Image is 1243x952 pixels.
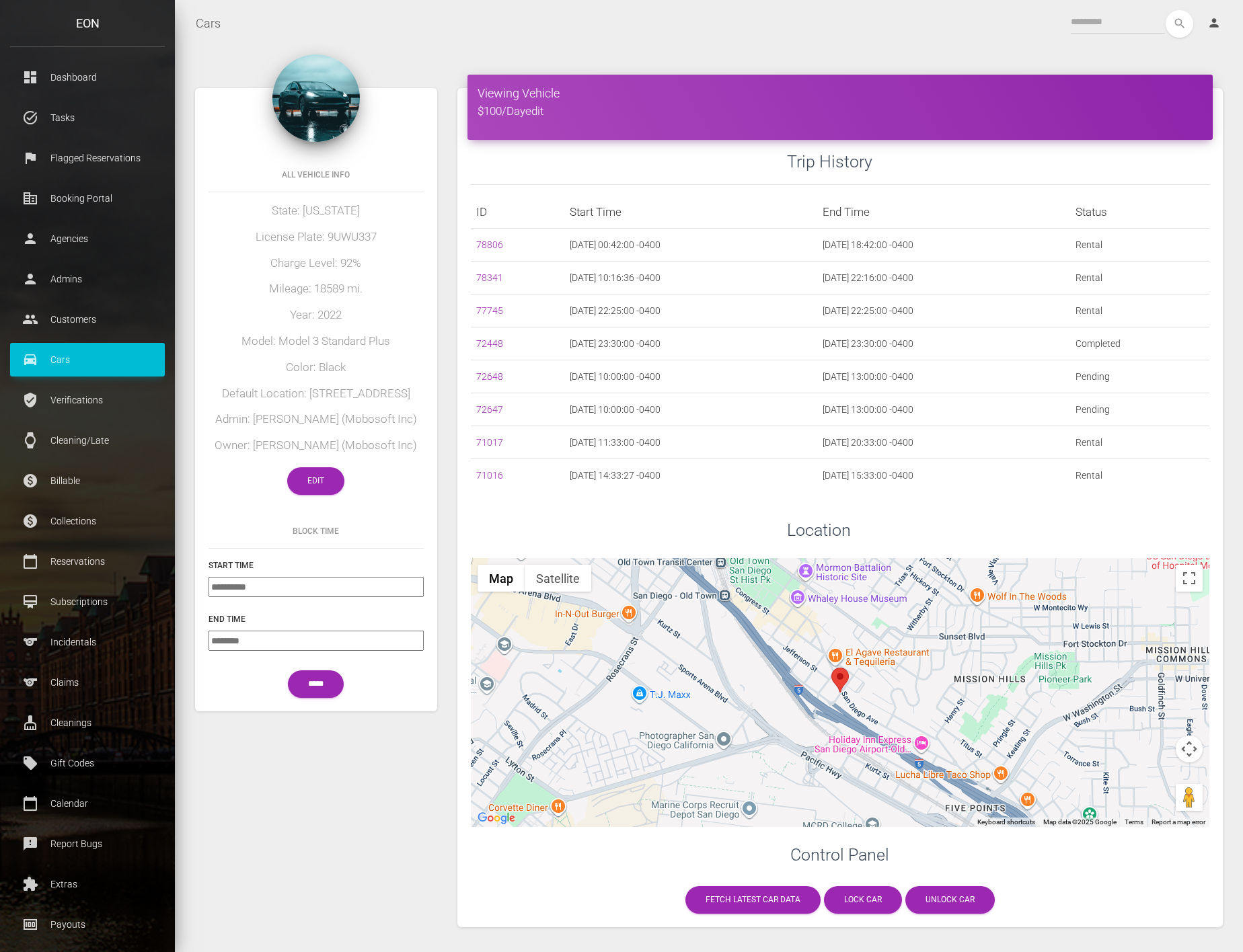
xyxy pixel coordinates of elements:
td: Pending [1070,393,1209,426]
a: task_alt Tasks [10,101,165,134]
td: [DATE] 22:25:00 -0400 [564,294,817,327]
a: Report a map error [1152,818,1205,826]
a: Cars [196,7,221,40]
a: 78806 [476,239,503,250]
td: Rental [1070,426,1209,459]
a: Edit [287,467,344,495]
th: ID [471,196,564,229]
h5: Color: Black [209,360,424,376]
a: money Payouts [10,908,165,941]
span: Map data ©2025 Google [1043,818,1117,826]
i: person [1207,16,1221,30]
th: Start Time [564,196,817,229]
a: paid Collections [10,504,165,538]
h5: Year: 2022 [209,307,424,323]
a: calendar_today Calendar [10,787,165,820]
a: paid Billable [10,464,165,498]
h5: Charge Level: 92% [209,255,424,272]
p: Incidentals [20,632,155,652]
h4: Viewing Vehicle [478,85,1203,102]
p: Booking Portal [20,188,155,208]
th: End Time [817,196,1070,229]
p: Tasks [20,108,155,128]
td: [DATE] 11:33:00 -0400 [564,426,817,459]
a: person [1197,10,1233,37]
a: flag Flagged Reservations [10,141,165,175]
p: Verifications [20,390,155,410]
td: [DATE] 15:33:00 -0400 [817,459,1070,492]
h5: Model: Model 3 Standard Plus [209,333,424,350]
a: drive_eta Cars [10,343,165,376]
p: Gift Codes [20,753,155,773]
a: local_offer Gift Codes [10,746,165,780]
a: extension Extras [10,867,165,901]
td: [DATE] 18:42:00 -0400 [817,229,1070,262]
td: Rental [1070,262,1209,294]
a: 72647 [476,404,503,415]
p: Report Bugs [20,834,155,854]
button: Map camera controls [1176,736,1203,762]
a: person Agencies [10,222,165,255]
a: edit [525,104,543,118]
a: verified_user Verifications [10,383,165,417]
a: 71016 [476,470,503,481]
a: card_membership Subscriptions [10,585,165,619]
button: search [1166,10,1193,38]
p: Claims [20,672,155,692]
h5: Mileage: 18589 mi. [209,281,424,297]
img: 13.jpg [272,54,360,142]
h5: Admin: [PERSON_NAME] (Mobosoft Inc) [209,411,424,428]
button: Show street map [478,565,525,592]
p: Cars [20,350,155,370]
td: [DATE] 13:00:00 -0400 [817,393,1070,426]
td: [DATE] 13:00:00 -0400 [817,360,1070,393]
td: Pending [1070,360,1209,393]
td: Rental [1070,459,1209,492]
a: feedback Report Bugs [10,827,165,861]
p: Customers [20,309,155,329]
button: Show satellite imagery [525,565,591,592]
a: people Customers [10,303,165,336]
h3: Control Panel [471,843,1210,867]
p: Admins [20,269,155,289]
a: Terms (opens in new tab) [1125,818,1143,826]
h5: $100/Day [478,104,1203,120]
p: Dashboard [20,67,155,87]
a: person Admins [10,262,165,296]
a: 78341 [476,272,503,283]
h5: State: [US_STATE] [209,203,424,219]
a: Fetch latest car data [685,886,821,914]
p: Calendar [20,793,155,814]
button: Keyboard shortcuts [977,818,1035,827]
th: Status [1070,196,1209,229]
td: [DATE] 23:30:00 -0400 [817,327,1070,360]
h3: Location [787,518,1209,542]
a: Lock car [824,886,902,914]
p: Reservations [20,551,155,571]
h6: End Time [209,613,424,625]
td: Rental [1070,229,1209,262]
td: [DATE] 22:16:00 -0400 [817,262,1070,294]
h6: All Vehicle Info [209,169,424,181]
a: 72648 [476,371,503,382]
p: Agencies [20,229,155,249]
a: Open this area in Google Maps (opens a new window) [474,809,519,827]
a: watch Cleaning/Late [10,424,165,457]
img: Google [474,809,519,827]
p: Billable [20,471,155,491]
td: [DATE] 22:25:00 -0400 [817,294,1070,327]
td: Rental [1070,294,1209,327]
td: [DATE] 10:16:36 -0400 [564,262,817,294]
a: 72448 [476,338,503,349]
td: [DATE] 23:30:00 -0400 [564,327,817,360]
h5: Owner: [PERSON_NAME] (Mobosoft Inc) [209,438,424,454]
p: Subscriptions [20,592,155,612]
a: corporate_fare Booking Portal [10,182,165,215]
td: [DATE] 10:00:00 -0400 [564,393,817,426]
button: Drag Pegman onto the map to open Street View [1176,784,1203,811]
button: Toggle fullscreen view [1176,565,1203,592]
p: Cleanings [20,713,155,733]
a: sports Incidentals [10,625,165,659]
h5: License Plate: 9UWU337 [209,229,424,245]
